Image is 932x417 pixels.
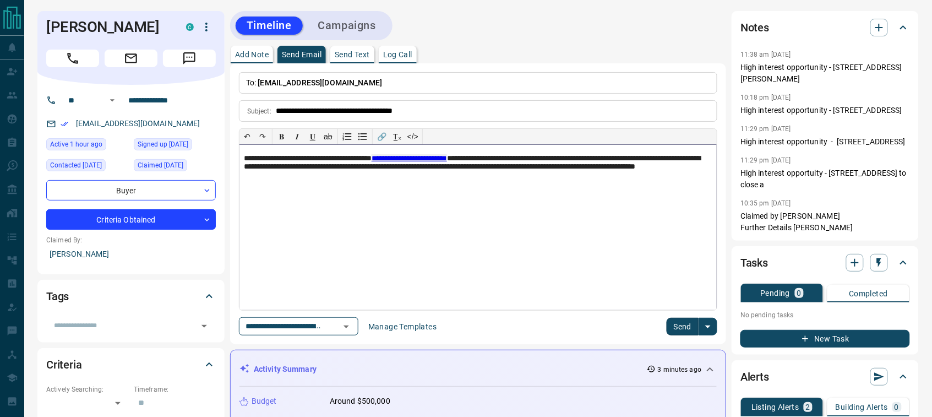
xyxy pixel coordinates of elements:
[305,129,320,144] button: 𝐔
[740,105,910,116] p: High interest opportunity - [STREET_ADDRESS]
[740,167,910,191] p: High interest opportuity - [STREET_ADDRESS] to close a
[740,156,791,164] p: 11:29 pm [DATE]
[247,106,271,116] p: Subject:
[239,359,717,380] div: Activity Summary3 minutes ago
[254,364,317,375] p: Activity Summary
[667,318,699,335] button: Send
[106,94,119,107] button: Open
[258,78,383,87] span: [EMAIL_ADDRESS][DOMAIN_NAME]
[134,384,216,394] p: Timeframe:
[138,139,188,150] span: Signed up [DATE]
[836,403,888,411] p: Building Alerts
[797,289,802,297] p: 0
[751,403,799,411] p: Listing Alerts
[339,319,354,334] button: Open
[740,210,910,234] p: Claimed by [PERSON_NAME] Further Details [PERSON_NAME]
[307,17,387,35] button: Campaigns
[806,403,810,411] p: 2
[46,209,216,230] div: Criteria Obtained
[374,129,390,144] button: 🔗
[340,129,355,144] button: Numbered list
[236,17,303,35] button: Timeline
[667,318,718,335] div: split button
[362,318,443,335] button: Manage Templates
[274,129,290,144] button: 𝐁
[355,129,370,144] button: Bullet list
[290,129,305,144] button: 𝑰
[46,235,216,245] p: Claimed By:
[138,160,183,171] span: Claimed [DATE]
[46,159,128,175] div: Sat Aug 02 2025
[740,368,769,386] h2: Alerts
[46,356,82,373] h2: Criteria
[105,50,157,67] span: Email
[252,396,277,407] p: Budget
[740,14,910,41] div: Notes
[740,125,791,133] p: 11:29 pm [DATE]
[740,307,910,323] p: No pending tasks
[330,396,390,407] p: Around $500,000
[324,132,333,141] s: ab
[134,138,216,154] div: Tue Jan 18 2022
[163,50,216,67] span: Message
[76,119,200,128] a: [EMAIL_ADDRESS][DOMAIN_NAME]
[761,289,791,297] p: Pending
[50,139,102,150] span: Active 1 hour ago
[46,283,216,310] div: Tags
[61,120,68,128] svg: Email Verified
[50,160,102,171] span: Contacted [DATE]
[46,384,128,394] p: Actively Searching:
[895,403,899,411] p: 0
[740,250,910,276] div: Tasks
[390,129,405,144] button: T̲ₓ
[46,138,128,154] div: Mon Aug 18 2025
[46,288,69,305] h2: Tags
[186,23,194,31] div: condos.ca
[46,180,216,201] div: Buyer
[320,129,336,144] button: ab
[46,245,216,263] p: [PERSON_NAME]
[383,51,412,58] p: Log Call
[239,129,255,144] button: ↶
[46,351,216,378] div: Criteria
[46,50,99,67] span: Call
[405,129,421,144] button: </>
[740,94,791,101] p: 10:18 pm [DATE]
[740,199,791,207] p: 10:35 pm [DATE]
[740,19,769,36] h2: Notes
[740,364,910,390] div: Alerts
[46,18,170,36] h1: [PERSON_NAME]
[282,51,321,58] p: Send Email
[740,330,910,348] button: New Task
[849,290,888,297] p: Completed
[740,136,910,148] p: High interest opportunity - [STREET_ADDRESS]
[740,62,910,85] p: High interest opportunity - [STREET_ADDRESS][PERSON_NAME]
[235,51,269,58] p: Add Note
[197,318,212,334] button: Open
[255,129,270,144] button: ↷
[310,132,315,141] span: 𝐔
[134,159,216,175] div: Tue Jan 18 2022
[658,365,701,375] p: 3 minutes ago
[335,51,370,58] p: Send Text
[239,72,717,94] p: To:
[740,254,768,272] h2: Tasks
[740,51,791,58] p: 11:38 am [DATE]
